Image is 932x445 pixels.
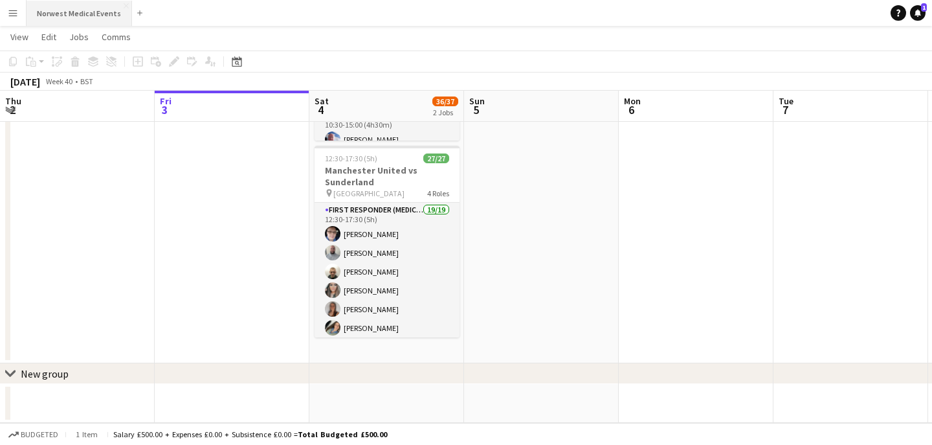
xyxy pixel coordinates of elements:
span: Mon [624,95,641,107]
span: Fri [160,95,172,107]
button: Norwest Medical Events [27,1,132,26]
span: Total Budgeted £500.00 [298,429,387,439]
app-card-role: Team Leader1/110:30-15:00 (4h30m)[PERSON_NAME] [315,108,460,152]
span: 36/37 [432,97,458,106]
app-job-card: 12:30-17:30 (5h)27/27Manchester United vs Sunderland [GEOGRAPHIC_DATA]4 RolesFirst Responder (Med... [315,146,460,337]
span: Comms [102,31,131,43]
span: Sun [469,95,485,107]
span: [GEOGRAPHIC_DATA] [333,188,405,198]
a: Edit [36,29,61,45]
span: Week 40 [43,76,75,86]
div: 2 Jobs [433,108,458,117]
span: Edit [41,31,56,43]
span: Sat [315,95,329,107]
span: 12:30-17:30 (5h) [325,154,377,163]
div: BST [80,76,93,86]
a: Comms [96,29,136,45]
span: 4 Roles [427,188,449,198]
span: 3 [158,102,172,117]
span: Thu [5,95,21,107]
span: Jobs [69,31,89,43]
span: 1 [921,3,927,12]
span: View [10,31,28,43]
div: New group [21,367,69,380]
span: 27/27 [423,154,449,163]
a: Jobs [64,29,94,45]
div: [DATE] [10,75,40,88]
button: Budgeted [6,428,60,442]
span: Budgeted [21,430,58,439]
span: 7 [777,102,793,117]
span: 5 [467,102,485,117]
span: 4 [313,102,329,117]
span: 2 [3,102,21,117]
span: 6 [622,102,641,117]
h3: Manchester United vs Sunderland [315,165,460,188]
a: View [5,29,34,45]
a: 1 [910,5,926,21]
div: Salary £500.00 + Expenses £0.00 + Subsistence £0.00 = [113,429,387,439]
span: Tue [779,95,793,107]
span: 1 item [71,429,102,439]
